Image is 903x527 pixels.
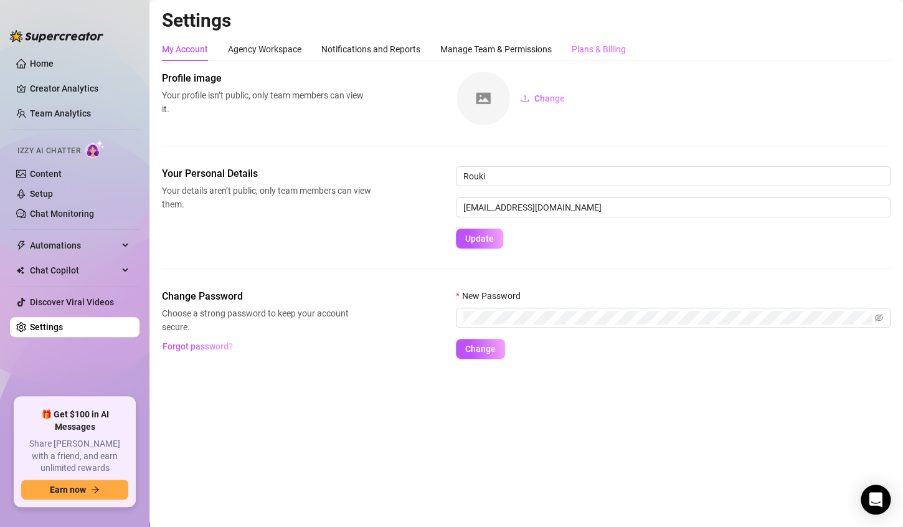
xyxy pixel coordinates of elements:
span: Your details aren’t public, only team members can view them. [162,184,371,211]
img: Chat Copilot [16,266,24,275]
a: Team Analytics [30,108,91,118]
span: Choose a strong password to keep your account secure. [162,306,371,334]
input: Enter new email [456,197,891,217]
a: Discover Viral Videos [30,297,114,307]
img: square-placeholder.png [456,72,510,125]
span: Your profile isn’t public, only team members can view it. [162,88,371,116]
div: My Account [162,42,208,56]
span: eye-invisible [874,313,883,322]
span: Share [PERSON_NAME] with a friend, and earn unlimited rewards [21,438,128,475]
span: thunderbolt [16,240,26,250]
a: Home [30,59,54,69]
a: Settings [30,322,63,332]
img: AI Chatter [85,140,105,158]
div: Open Intercom Messenger [861,485,891,515]
span: Izzy AI Chatter [17,145,80,157]
span: Forgot password? [163,341,233,351]
label: New Password [456,289,528,303]
span: Automations [30,235,118,255]
span: upload [521,94,529,103]
button: Change [456,339,505,359]
a: Content [30,169,62,179]
div: Agency Workspace [228,42,301,56]
h2: Settings [162,9,891,32]
button: Change [511,88,575,108]
div: Notifications and Reports [321,42,420,56]
a: Chat Monitoring [30,209,94,219]
span: Profile image [162,71,371,86]
span: Your Personal Details [162,166,371,181]
input: Enter name [456,166,891,186]
span: Chat Copilot [30,260,118,280]
img: logo-BBDzfeDw.svg [10,30,103,42]
span: arrow-right [91,485,100,494]
span: Earn now [50,485,86,495]
a: Setup [30,189,53,199]
div: Plans & Billing [572,42,626,56]
span: Update [465,234,494,244]
button: Earn nowarrow-right [21,480,128,500]
span: Change [534,93,565,103]
button: Forgot password? [162,336,233,356]
span: Change Password [162,289,371,304]
span: 🎁 Get $100 in AI Messages [21,409,128,433]
div: Manage Team & Permissions [440,42,552,56]
span: Change [465,344,496,354]
button: Update [456,229,503,249]
a: Creator Analytics [30,78,130,98]
input: New Password [463,311,872,325]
